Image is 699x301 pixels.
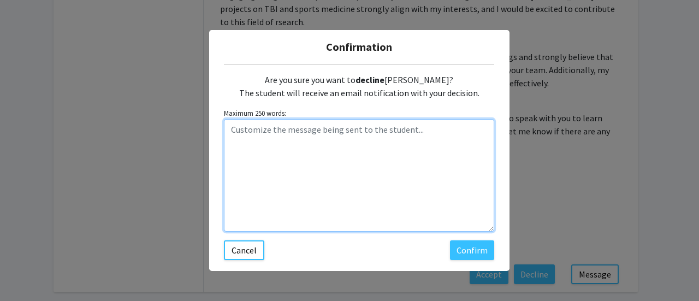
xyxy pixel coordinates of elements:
[218,39,501,55] h5: Confirmation
[356,74,384,85] b: decline
[224,64,494,108] div: Are you sure you want to [PERSON_NAME]? The student will receive an email notification with your ...
[450,240,494,260] button: Confirm
[224,108,494,119] small: Maximum 250 words:
[8,252,46,293] iframe: Chat
[224,119,494,232] textarea: Customize the message being sent to the student...
[224,240,264,260] button: Cancel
